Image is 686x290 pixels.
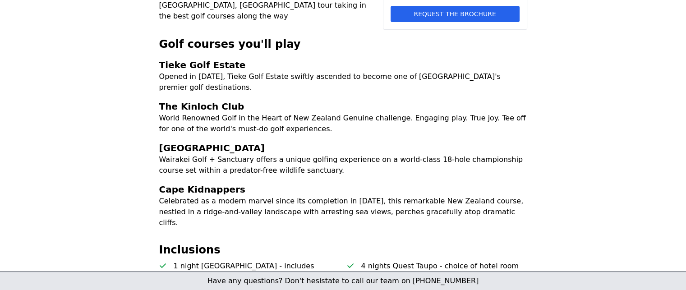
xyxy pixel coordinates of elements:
h2: Golf courses you'll play [159,37,527,51]
p: Wairakei Golf + Sanctuary offers a unique golfing experience on a world-class 18-hole championshi... [159,154,527,176]
p: World Renowned Golf in the Heart of New Zealand Genuine challenge. Engaging play. True joy. Tee o... [159,113,527,134]
p: 1 night [GEOGRAPHIC_DATA] - includes breakfast [174,261,340,282]
span: Request the brochure [414,9,496,18]
h3: Tieke Golf Estate [159,59,527,71]
p: Opened in [DATE], Tieke Golf Estate swiftly ascended to become one of [GEOGRAPHIC_DATA]'s premier... [159,71,527,93]
h3: Cape Kidnappers [159,183,527,196]
button: Request the brochure [391,6,520,22]
h3: The Kinloch Club [159,100,527,113]
p: Celebrated as a modern marvel since its completion in [DATE], this remarkable New Zealand course,... [159,196,527,228]
p: 4 nights Quest Taupo - choice of hotel room types [361,261,527,282]
h3: [GEOGRAPHIC_DATA] [159,142,527,154]
h2: Inclusions [159,243,527,257]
